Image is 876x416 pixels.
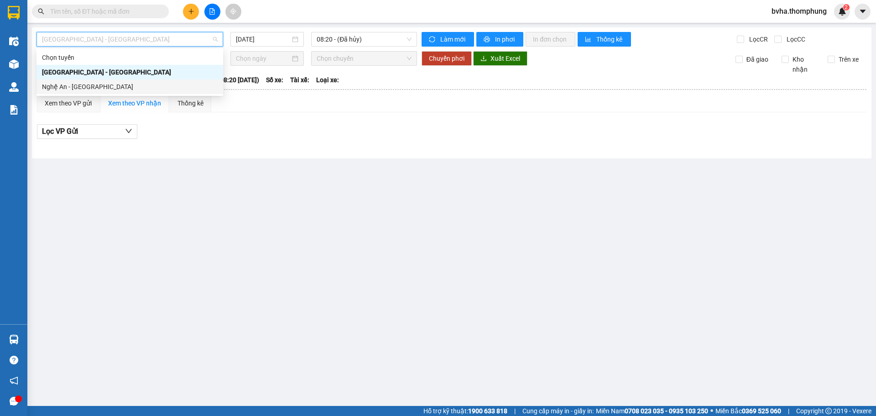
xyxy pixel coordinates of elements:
[715,406,781,416] span: Miền Bắc
[468,407,507,415] strong: 1900 633 818
[209,8,215,15] span: file-add
[10,397,18,405] span: message
[42,82,218,92] div: Nghệ An - [GEOGRAPHIC_DATA]
[125,127,132,135] span: down
[9,335,19,344] img: warehouse-icon
[36,79,223,94] div: Nghệ An - Hà Nội
[50,6,158,16] input: Tìm tên, số ĐT hoặc mã đơn
[764,5,834,17] span: bvha.thomphung
[108,98,161,108] div: Xem theo VP nhận
[476,32,523,47] button: printerIn phơi
[838,7,846,16] img: icon-new-feature
[788,406,789,416] span: |
[596,406,708,416] span: Miền Nam
[10,376,18,385] span: notification
[36,65,223,79] div: Hà Nội - Nghệ An
[193,75,259,85] span: Chuyến: (08:20 [DATE])
[484,36,491,43] span: printer
[440,34,467,44] span: Làm mới
[9,59,19,69] img: warehouse-icon
[9,82,19,92] img: warehouse-icon
[845,4,848,11] span: 2
[9,105,19,115] img: solution-icon
[746,34,769,44] span: Lọc CR
[316,75,339,85] span: Loại xe:
[236,34,290,44] input: 15/10/2025
[859,7,867,16] span: caret-down
[843,4,850,11] sup: 2
[183,4,199,20] button: plus
[236,53,290,63] input: Chọn ngày
[42,53,218,63] div: Chọn tuyến
[578,32,631,47] button: bar-chartThống kê
[8,6,20,20] img: logo-vxr
[825,408,832,414] span: copyright
[266,75,283,85] span: Số xe:
[188,8,194,15] span: plus
[225,4,241,20] button: aim
[204,4,220,20] button: file-add
[495,34,516,44] span: In phơi
[514,406,516,416] span: |
[36,50,223,65] div: Chọn tuyến
[710,409,713,413] span: ⚪️
[789,54,821,74] span: Kho nhận
[423,406,507,416] span: Hỗ trợ kỹ thuật:
[42,67,218,77] div: [GEOGRAPHIC_DATA] - [GEOGRAPHIC_DATA]
[317,32,412,46] span: 08:20 - (Đã hủy)
[429,36,437,43] span: sync
[422,51,472,66] button: Chuyển phơi
[230,8,236,15] span: aim
[585,36,593,43] span: bar-chart
[742,407,781,415] strong: 0369 525 060
[42,32,218,46] span: Hà Nội - Nghệ An
[38,8,44,15] span: search
[422,32,474,47] button: syncLàm mới
[743,54,772,64] span: Đã giao
[625,407,708,415] strong: 0708 023 035 - 0935 103 250
[473,51,527,66] button: downloadXuất Excel
[596,34,624,44] span: Thống kê
[37,124,137,139] button: Lọc VP Gửi
[522,406,594,416] span: Cung cấp máy in - giấy in:
[855,4,871,20] button: caret-down
[317,52,412,65] span: Chọn chuyến
[9,37,19,46] img: warehouse-icon
[835,54,862,64] span: Trên xe
[42,126,78,137] span: Lọc VP Gửi
[526,32,575,47] button: In đơn chọn
[10,356,18,364] span: question-circle
[290,75,309,85] span: Tài xế:
[177,98,203,108] div: Thống kê
[45,98,92,108] div: Xem theo VP gửi
[783,34,807,44] span: Lọc CC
